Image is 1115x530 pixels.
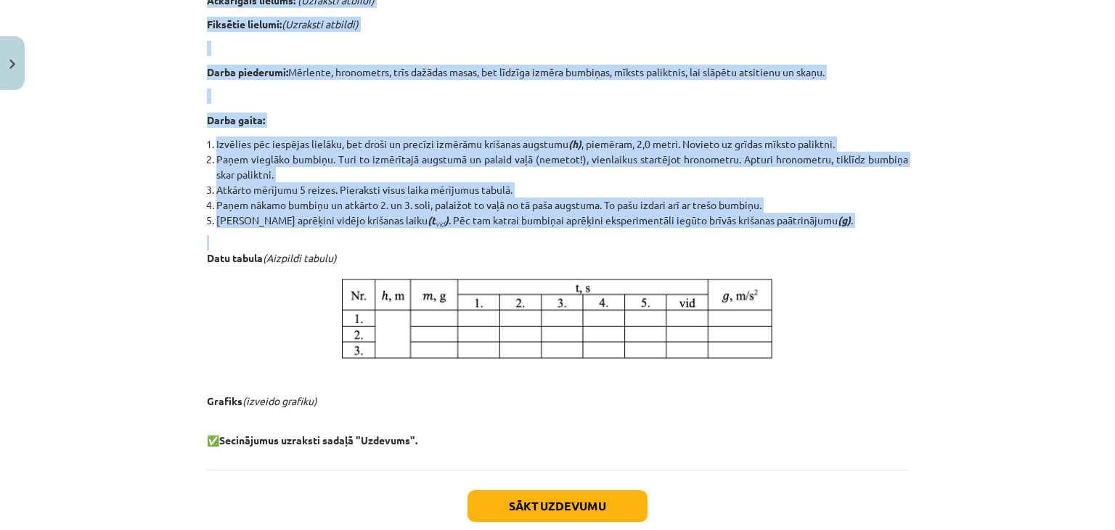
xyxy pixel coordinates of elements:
[467,490,648,522] button: Sākt uzdevumu
[216,152,908,182] li: Paņem vieglāko bumbiņu. Turi to izmērītajā augstumā un palaid vaļā (nemetot!), vienlaikus startēj...
[207,394,242,407] strong: Grafiks
[282,17,359,30] em: (Uzraksti atbildi)
[568,137,581,150] strong: (h)
[207,433,908,448] p: ✅
[216,136,908,152] li: Izvēlies pēc iespējas lielāku, bet droši un precīzi izmērāmu krišanas augstumu , piemēram, 2,0 me...
[436,218,445,229] sub: vid
[242,394,317,407] em: (izveido grafiku)
[207,17,282,30] strong: Fiksētie lielumi:
[207,65,288,78] strong: Darba piederumi:
[216,197,908,213] li: Paņem nākamo bumbiņu un atkārto 2. un 3. soli, palaižot to vaļā no tā paša augstuma. To pašu izda...
[207,113,265,126] strong: Darba gaita:
[428,213,449,227] strong: (t )
[263,251,337,264] em: (Aizpildi tabulu)
[838,213,851,227] strong: (g)
[216,182,908,197] li: Atkārto mērījumu 5 reizes. Pieraksti visus laika mērījumus tabulā.
[207,251,263,264] strong: Datu tabula
[207,65,908,80] p: Mērlente, hronometrs, trīs dažādas masas, bet līdzīga izmēra bumbiņas, mīksts paliktnis, lai slāp...
[216,213,908,228] li: [PERSON_NAME] aprēķini vidējo krišanas laiku . Pēc tam katrai bumbiņai aprēķini eksperimentāli ie...
[9,60,15,69] img: icon-close-lesson-0947bae3869378f0d4975bcd49f059093ad1ed9edebbc8119c70593378902aed.svg
[219,433,417,447] b: Secinājumus uzraksti sadaļā "Uzdevums".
